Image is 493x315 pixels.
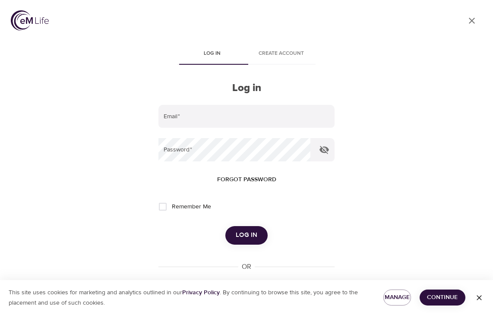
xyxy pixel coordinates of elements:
span: Continue [427,292,458,303]
span: Manage [390,292,404,303]
span: Create account [252,49,310,58]
div: disabled tabs example [158,44,335,65]
button: Forgot password [214,172,280,188]
span: Forgot password [217,174,276,185]
a: close [461,10,482,31]
div: OR [238,262,255,272]
h2: Log in [158,82,335,94]
span: Log in [183,49,241,58]
span: Remember Me [172,202,211,211]
button: Log in [225,226,268,244]
button: Manage [383,290,411,306]
a: Privacy Policy [182,289,220,296]
img: logo [11,10,49,31]
span: Log in [236,230,257,241]
button: Continue [420,290,465,306]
